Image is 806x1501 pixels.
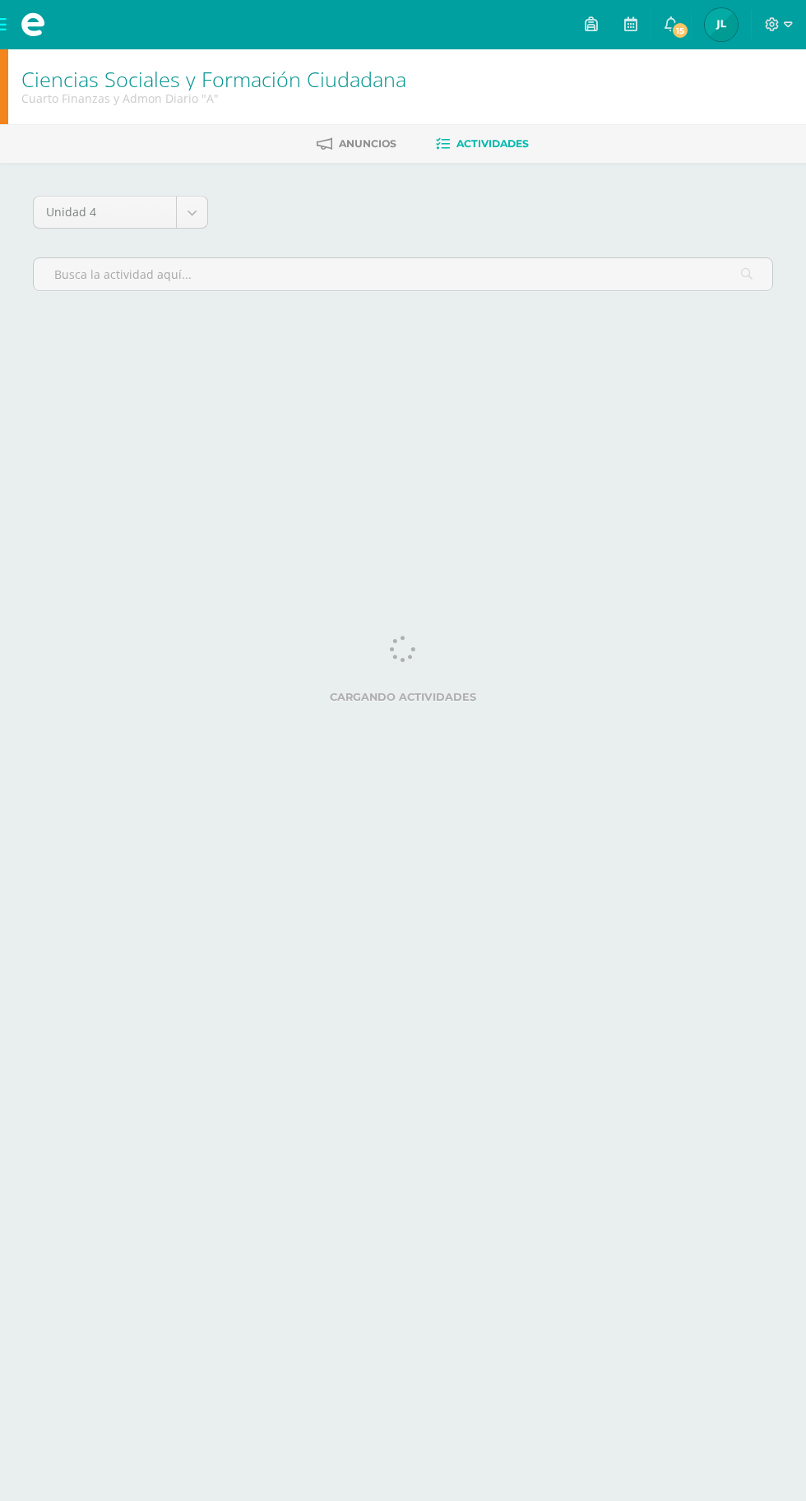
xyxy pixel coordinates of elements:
[33,691,773,703] label: Cargando actividades
[671,21,689,39] span: 15
[456,137,529,150] span: Actividades
[705,8,738,41] img: a419fc3700045a567fcaca03794caf78.png
[21,90,406,106] div: Cuarto Finanzas y Admon Diario 'A'
[34,197,207,228] a: Unidad 4
[21,65,406,93] a: Ciencias Sociales y Formación Ciudadana
[21,67,406,90] h1: Ciencias Sociales y Formación Ciudadana
[317,131,396,157] a: Anuncios
[46,197,164,228] span: Unidad 4
[436,131,529,157] a: Actividades
[339,137,396,150] span: Anuncios
[34,258,772,290] input: Busca la actividad aquí...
